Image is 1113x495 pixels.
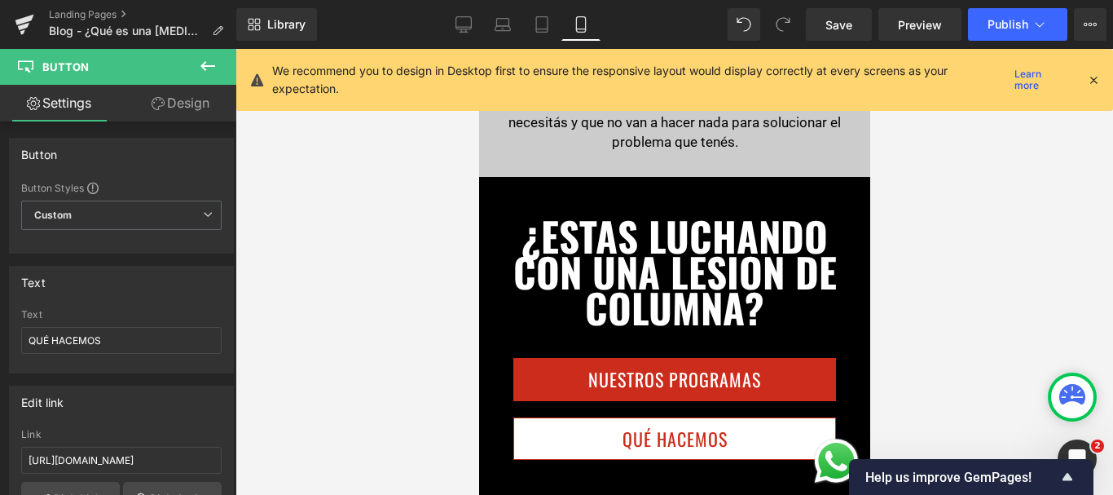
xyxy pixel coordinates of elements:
[34,309,357,351] a: NUESTROS PROGRAMAS
[260,4,315,33] a: AQUÍ
[34,157,358,288] b: ¿ESTAS LUCHANDO CON UNA LESION DE COLUMNA?
[898,16,942,33] span: Preview
[34,369,357,411] a: QUÉ HACEMOS
[42,60,89,73] span: Button
[272,62,1008,98] p: We recommend you to design in Desktop first to ensure the responsive layout would display correct...
[878,8,961,41] a: Preview
[21,309,222,320] div: Text
[865,467,1077,487] button: Show survey - Help us improve GemPages!
[267,17,306,32] span: Library
[21,447,222,474] input: https://your-shop.myshopify.com
[728,8,760,41] button: Undo
[34,209,72,223] b: Custom
[21,139,57,161] div: Button
[21,429,222,440] div: Link
[49,8,236,21] a: Landing Pages
[21,387,64,409] div: Edit link
[332,387,383,438] div: Open WhatsApp chat
[49,24,205,38] span: Blog - ¿Qué es una [MEDICAL_DATA]?
[1074,8,1106,41] button: More
[444,8,483,41] a: Desktop
[83,11,252,25] strong: 💻 NUESTROS PROGRAMAS
[968,8,1067,41] button: Publish
[332,387,383,438] a: Send a message via WhatsApp
[483,8,522,41] a: Laptop
[21,267,46,289] div: Text
[522,8,561,41] a: Tablet
[865,470,1058,485] span: Help us improve GemPages!
[1008,70,1074,90] a: Learn more
[767,8,799,41] button: Redo
[1058,440,1097,479] iframe: Intercom live chat
[825,16,852,33] span: Save
[988,18,1028,31] span: Publish
[236,8,317,41] a: New Library
[561,8,600,41] a: Mobile
[21,181,222,194] div: Button Styles
[121,85,240,122] a: Design
[1091,440,1104,453] span: 2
